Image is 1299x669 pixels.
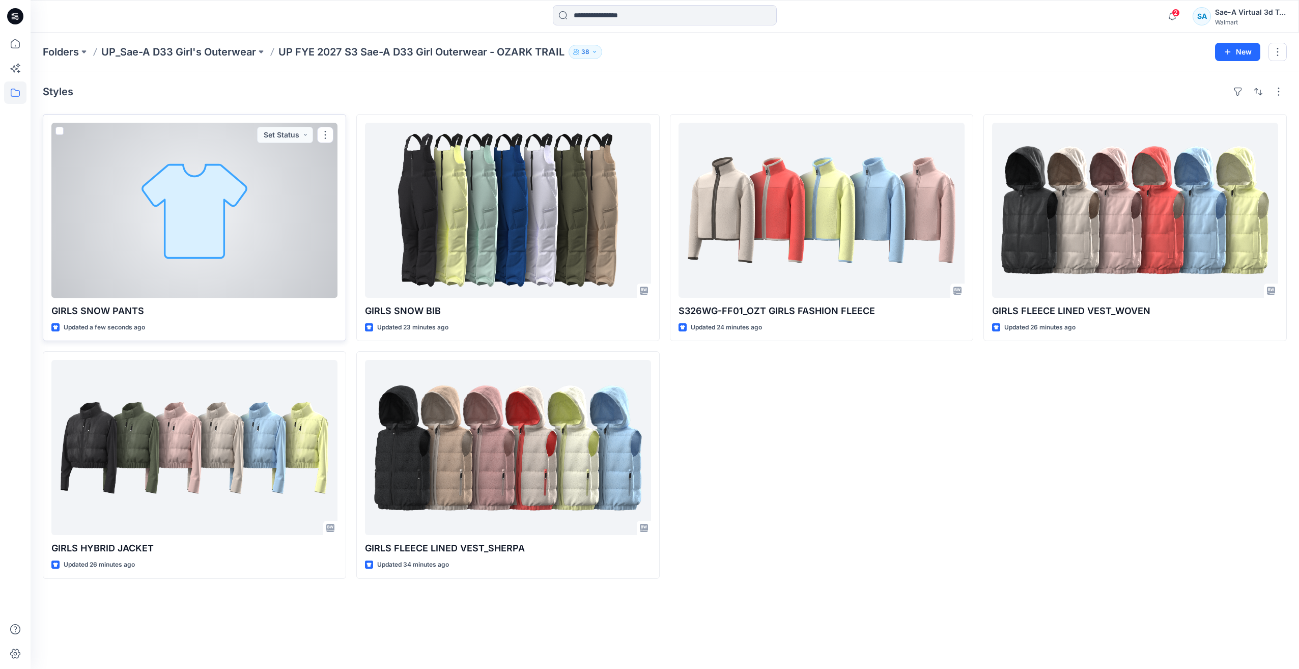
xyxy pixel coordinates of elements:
p: Updated 26 minutes ago [64,560,135,570]
p: S326WG-FF01_OZT GIRLS FASHION FLEECE [679,304,965,318]
a: GIRLS FLEECE LINED VEST_SHERPA [365,360,651,535]
p: GIRLS FLEECE LINED VEST_SHERPA [365,541,651,555]
p: Updated 34 minutes ago [377,560,449,570]
p: GIRLS FLEECE LINED VEST_WOVEN [992,304,1278,318]
div: SA [1193,7,1211,25]
h4: Styles [43,86,73,98]
p: GIRLS SNOW PANTS [51,304,337,318]
button: 38 [569,45,602,59]
p: Updated 24 minutes ago [691,322,762,333]
button: New [1215,43,1260,61]
a: GIRLS FLEECE LINED VEST_WOVEN [992,123,1278,298]
p: Updated 26 minutes ago [1004,322,1076,333]
a: Folders [43,45,79,59]
p: 38 [581,46,589,58]
a: UP_Sae-A D33 Girl's Outerwear [101,45,256,59]
a: GIRLS HYBRID JACKET [51,360,337,535]
a: GIRLS SNOW BIB [365,123,651,298]
span: 2 [1172,9,1180,17]
a: S326WG-FF01_OZT GIRLS FASHION FLEECE [679,123,965,298]
p: UP FYE 2027 S3 Sae-A D33 Girl Outerwear - OZARK TRAIL [278,45,564,59]
a: GIRLS SNOW PANTS [51,123,337,298]
div: Sae-A Virtual 3d Team [1215,6,1286,18]
p: GIRLS HYBRID JACKET [51,541,337,555]
div: Walmart [1215,18,1286,26]
p: Updated a few seconds ago [64,322,145,333]
p: Updated 23 minutes ago [377,322,448,333]
p: GIRLS SNOW BIB [365,304,651,318]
